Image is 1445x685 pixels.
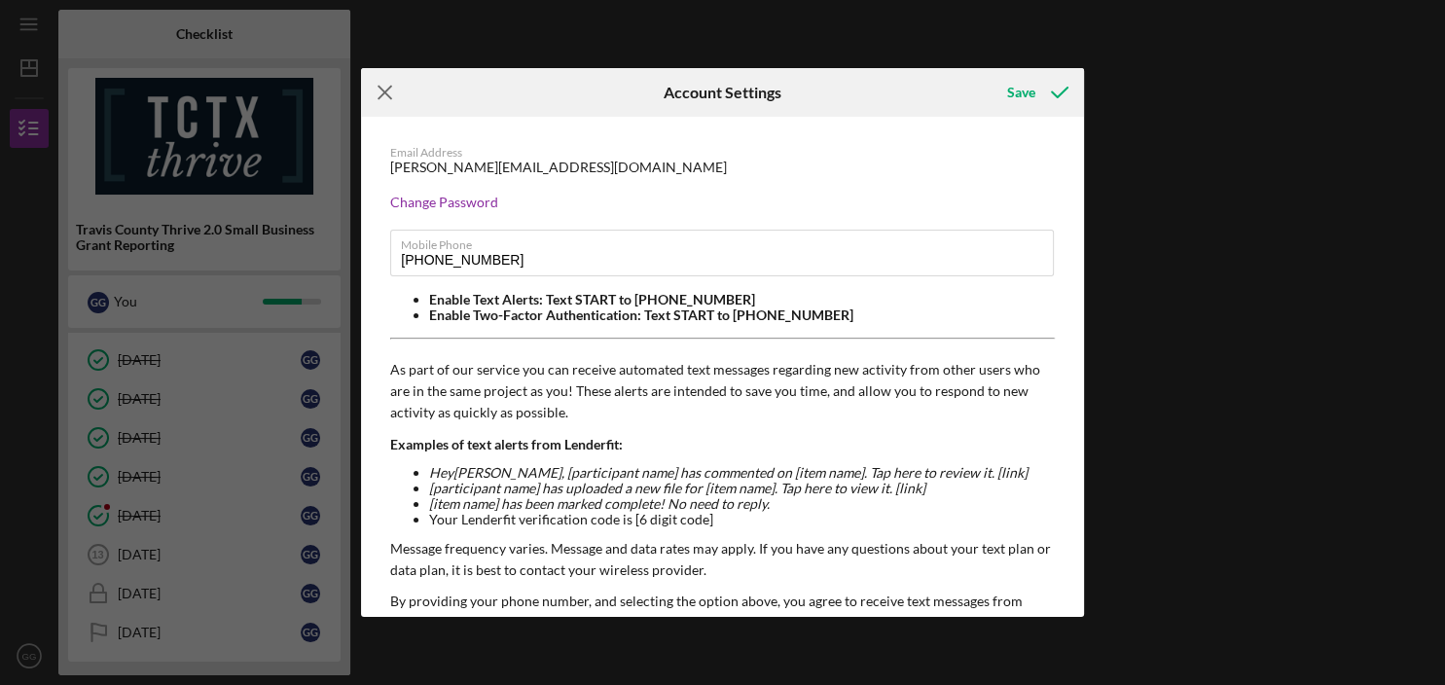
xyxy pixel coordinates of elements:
[429,307,1055,323] li: Enable Two-Factor Authentication: Text START to [PHONE_NUMBER]
[664,84,781,101] h6: Account Settings
[390,434,1055,455] p: Examples of text alerts from Lenderfit:
[429,465,1055,481] li: Hey [PERSON_NAME] , [participant name] has commented on [item name]. Tap here to review it. [link]
[390,160,727,175] div: [PERSON_NAME][EMAIL_ADDRESS][DOMAIN_NAME]
[390,591,1055,678] p: By providing your phone number, and selecting the option above, you agree to receive text message...
[988,73,1084,112] button: Save
[429,496,1055,512] li: [item name] has been marked complete! No need to reply.
[1007,73,1035,112] div: Save
[390,146,1055,160] div: Email Address
[390,538,1055,582] p: Message frequency varies. Message and data rates may apply. If you have any questions about your ...
[429,481,1055,496] li: [participant name] has uploaded a new file for [item name]. Tap here to view it. [link]
[429,512,1055,527] li: Your Lenderfit verification code is [6 digit code]
[401,231,1054,252] label: Mobile Phone
[390,359,1055,424] p: As part of our service you can receive automated text messages regarding new activity from other ...
[390,195,1055,210] div: Change Password
[429,292,1055,307] li: Enable Text Alerts: Text START to [PHONE_NUMBER]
